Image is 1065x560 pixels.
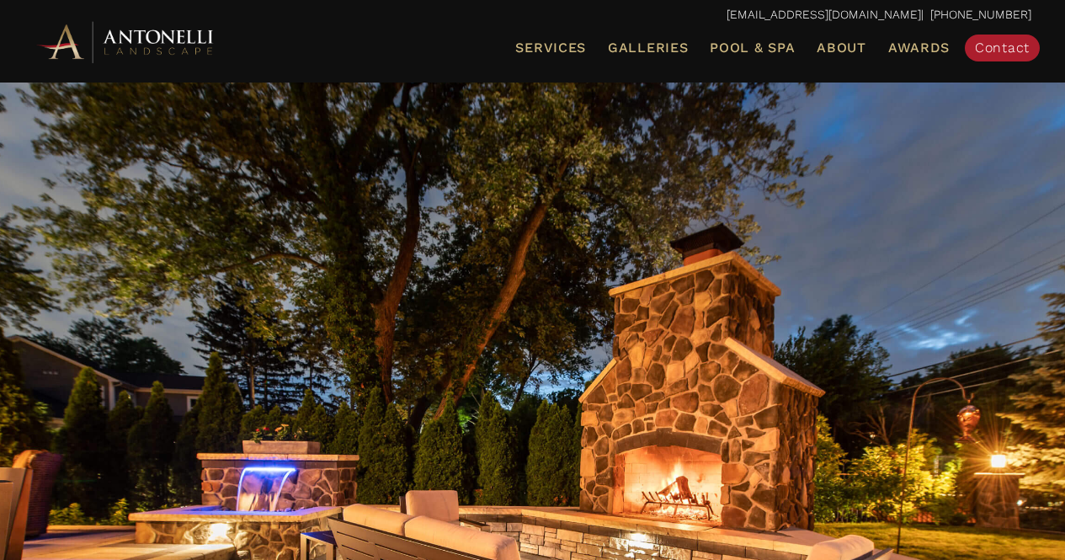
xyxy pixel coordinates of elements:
[975,40,1030,56] span: Contact
[881,37,956,59] a: Awards
[727,8,921,21] a: [EMAIL_ADDRESS][DOMAIN_NAME]
[703,37,801,59] a: Pool & Spa
[965,35,1040,61] a: Contact
[34,19,219,65] img: Antonelli Horizontal Logo
[888,40,950,56] span: Awards
[34,4,1031,26] p: | [PHONE_NUMBER]
[810,37,873,59] a: About
[515,41,586,55] span: Services
[710,40,795,56] span: Pool & Spa
[817,41,866,55] span: About
[608,40,688,56] span: Galleries
[509,37,593,59] a: Services
[601,37,695,59] a: Galleries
